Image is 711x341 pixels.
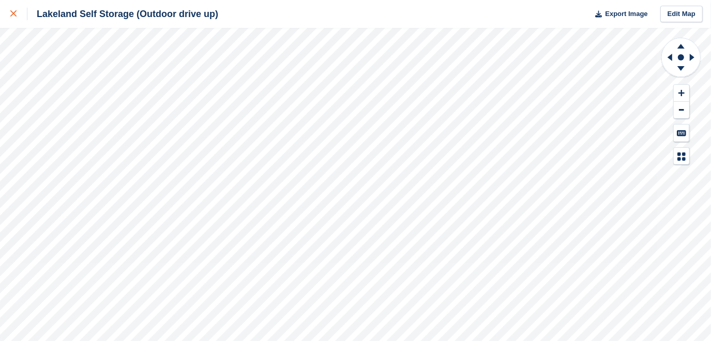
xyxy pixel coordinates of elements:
[674,148,689,165] button: Map Legend
[674,85,689,102] button: Zoom In
[605,9,647,19] span: Export Image
[589,6,648,23] button: Export Image
[674,125,689,142] button: Keyboard Shortcuts
[660,6,703,23] a: Edit Map
[674,102,689,119] button: Zoom Out
[27,8,218,20] div: Lakeland Self Storage (Outdoor drive up)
